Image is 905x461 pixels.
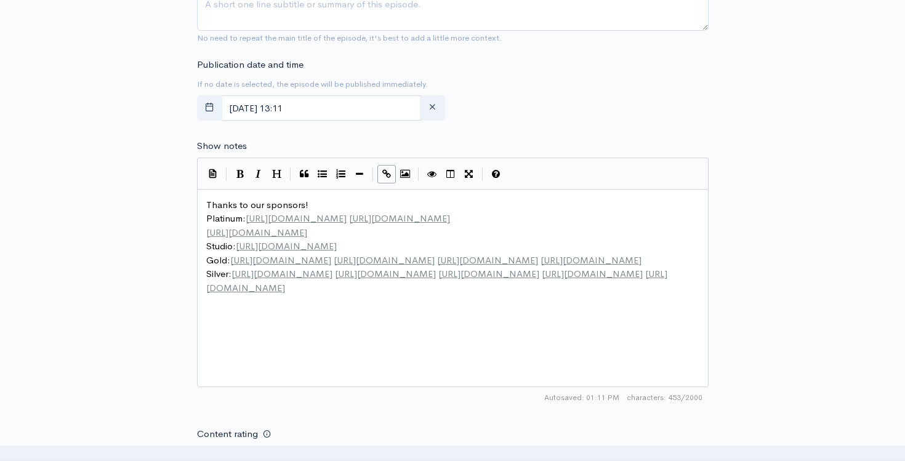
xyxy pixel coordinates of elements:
[541,254,642,266] span: [URL][DOMAIN_NAME]
[197,139,247,153] label: Show notes
[335,268,436,279] span: [URL][DOMAIN_NAME]
[206,199,308,210] span: Thanks to our sponsors!
[230,254,331,266] span: [URL][DOMAIN_NAME]
[334,254,435,266] span: [URL][DOMAIN_NAME]
[197,95,222,121] button: toggle
[377,165,396,183] button: Create Link
[197,422,258,447] label: Content rating
[204,164,222,182] button: Insert Show Notes Template
[441,165,460,183] button: Toggle Side by Side
[295,165,313,183] button: Quote
[206,212,452,224] span: Platinum:
[349,212,450,224] span: [URL][DOMAIN_NAME]
[627,392,702,403] span: 453/2000
[396,165,414,183] button: Insert Image
[249,165,268,183] button: Italic
[197,79,428,89] small: If no date is selected, the episode will be published immediately.
[460,165,478,183] button: Toggle Fullscreen
[332,165,350,183] button: Numbered List
[482,167,483,182] i: |
[268,165,286,183] button: Heading
[487,165,505,183] button: Markdown Guide
[438,268,539,279] span: [URL][DOMAIN_NAME]
[313,165,332,183] button: Generic List
[423,165,441,183] button: Toggle Preview
[418,167,419,182] i: |
[197,33,502,43] small: No need to repeat the main title of the episode, it's best to add a little more context.
[246,212,347,224] span: [URL][DOMAIN_NAME]
[544,392,619,403] span: Autosaved: 01:11 PM
[236,240,337,252] span: [URL][DOMAIN_NAME]
[206,226,307,238] span: [URL][DOMAIN_NAME]
[350,165,369,183] button: Insert Horizontal Line
[437,254,538,266] span: [URL][DOMAIN_NAME]
[372,167,374,182] i: |
[197,58,304,72] label: Publication date and time
[206,268,667,294] span: [URL][DOMAIN_NAME]
[231,268,332,279] span: [URL][DOMAIN_NAME]
[231,165,249,183] button: Bold
[206,268,667,294] span: Silver:
[542,268,643,279] span: [URL][DOMAIN_NAME]
[206,254,642,266] span: Gold:
[420,95,445,121] button: clear
[226,167,227,182] i: |
[290,167,291,182] i: |
[206,240,339,252] span: Studio:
